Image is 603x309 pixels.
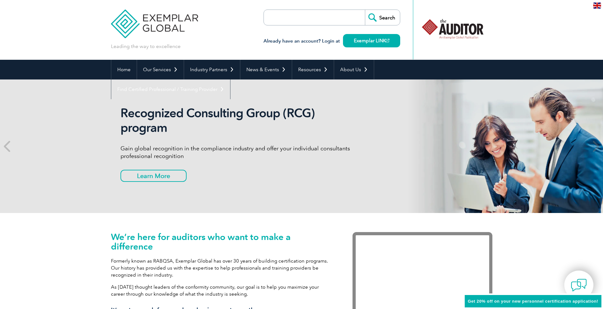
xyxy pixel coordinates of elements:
[137,60,184,79] a: Our Services
[120,106,359,135] h2: Recognized Consulting Group (RCG) program
[334,60,374,79] a: About Us
[571,277,587,293] img: contact-chat.png
[120,170,187,182] a: Learn More
[240,60,292,79] a: News & Events
[111,79,230,99] a: Find Certified Professional / Training Provider
[343,34,400,47] a: Exemplar LINK
[120,145,359,160] p: Gain global recognition in the compliance industry and offer your individual consultants professi...
[111,232,333,251] h1: We’re here for auditors who want to make a difference
[593,3,601,9] img: en
[386,39,389,42] img: open_square.png
[111,284,333,298] p: As [DATE] thought leaders of the conformity community, our goal is to help you maximize your care...
[111,60,137,79] a: Home
[264,37,400,45] h3: Already have an account? Login at
[468,299,598,304] span: Get 20% off on your new personnel certification application!
[111,43,181,50] p: Leading the way to excellence
[292,60,334,79] a: Resources
[365,10,400,25] input: Search
[184,60,240,79] a: Industry Partners
[111,257,333,278] p: Formerly known as RABQSA, Exemplar Global has over 30 years of building certification programs. O...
